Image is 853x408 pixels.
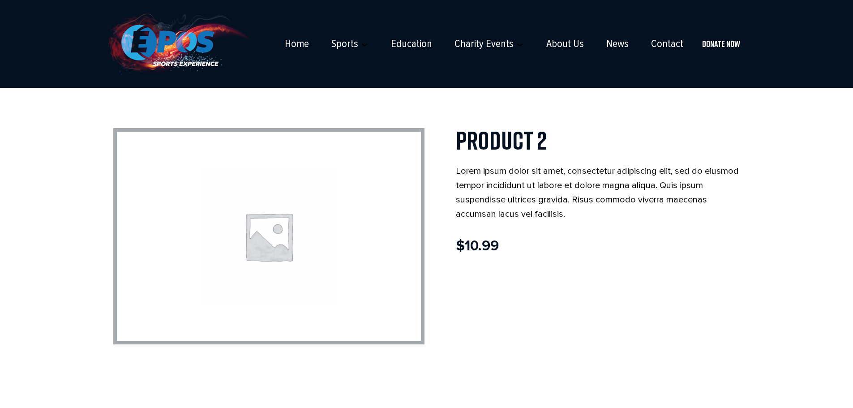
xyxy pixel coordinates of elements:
[454,38,514,50] a: Charity Events
[651,38,683,50] a: Contact
[546,38,584,50] a: About Us
[456,237,499,254] bdi: 10.99
[456,237,465,254] span: $
[391,38,432,50] a: Education
[456,128,740,153] h1: Product 2
[331,38,358,50] a: Sports
[693,34,749,54] a: Donate Now
[606,38,629,50] a: News
[285,38,309,50] a: Home
[201,169,336,304] img: product image
[456,164,740,221] p: Lorem ipsum dolor sit amet, consectetur adipiscing elit, sed do eiusmod tempor incididunt ut labo...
